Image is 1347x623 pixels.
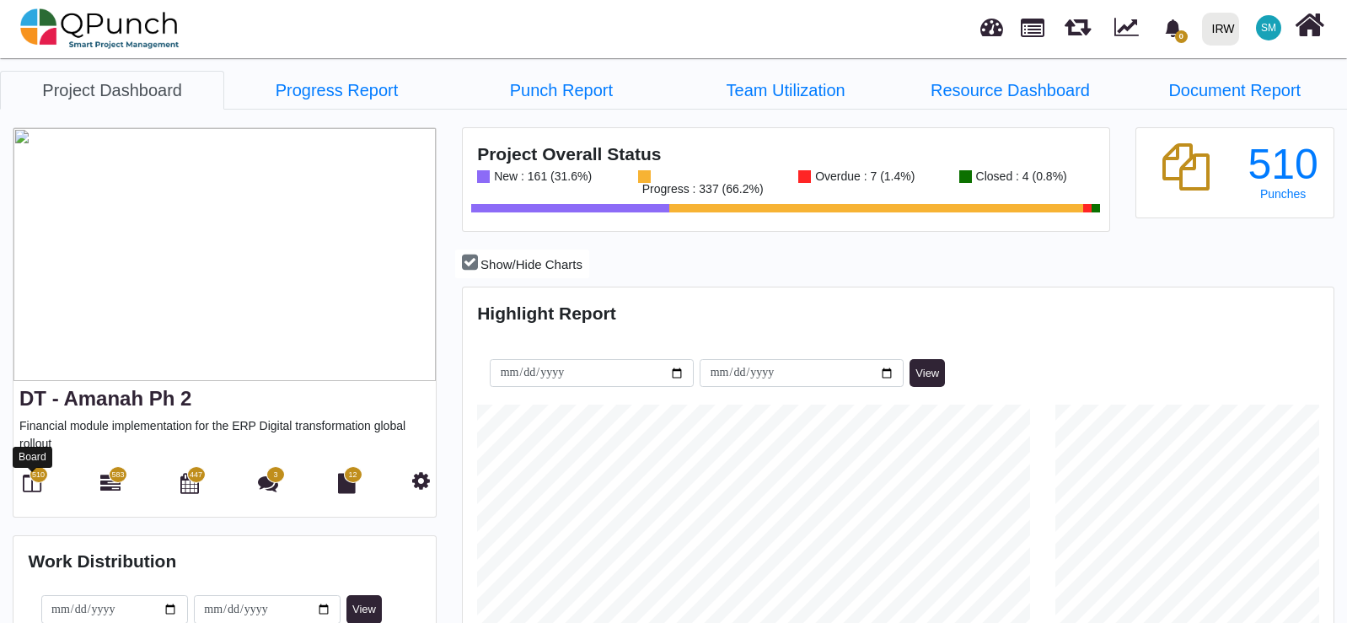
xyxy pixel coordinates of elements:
span: 583 [112,470,125,481]
h4: Highlight Report [477,303,1318,324]
span: 510 [32,470,45,481]
a: Team Utilization [673,71,898,110]
span: Releases [1065,8,1091,36]
span: Show/Hide Charts [480,257,582,271]
i: Home [1295,9,1324,41]
a: IRW [1194,1,1246,56]
h4: Work Distribution [29,550,421,572]
i: Calendar [180,473,199,493]
a: 510 Punches [1248,143,1319,201]
a: Progress Report [224,71,448,110]
a: bell fill0 [1154,1,1195,54]
span: SM [1261,23,1276,33]
li: DT - Amanah Ph 2 [673,71,898,109]
button: Show/Hide Charts [455,250,589,279]
span: 0 [1175,30,1188,43]
div: Dynamic Report [1106,1,1154,56]
img: qpunch-sp.fa6292f.png [20,3,180,54]
a: DT - Amanah Ph 2 [19,387,191,410]
svg: bell fill [1164,19,1182,37]
i: Punch Discussion [258,473,278,493]
div: New : 161 (31.6%) [490,170,592,183]
div: 510 [1248,143,1319,185]
div: Progress : 337 (66.2%) [638,183,764,196]
span: 447 [190,470,202,481]
div: Board [13,447,52,468]
i: Project Settings [412,470,430,491]
span: 3 [274,470,278,481]
a: SM [1246,1,1291,55]
span: 12 [349,470,357,481]
p: Financial module implementation for the ERP Digital transformation global rollout [19,417,430,453]
a: 583 [100,480,121,493]
a: Resource Dashboard [898,71,1122,110]
span: Shafqat Mustafa [1256,15,1281,40]
button: View [910,359,945,388]
span: Dashboard [980,10,1003,35]
div: Overdue : 7 (1.4%) [811,170,915,183]
div: Notification [1158,13,1188,43]
h4: Project Overall Status [477,143,1094,164]
i: Document Library [338,473,356,493]
a: Document Report [1123,71,1347,110]
span: Punches [1260,187,1306,201]
span: Projects [1021,11,1044,37]
div: Closed : 4 (0.8%) [972,170,1067,183]
a: Punch Report [449,71,673,110]
i: Gantt [100,473,121,493]
div: IRW [1212,14,1235,44]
